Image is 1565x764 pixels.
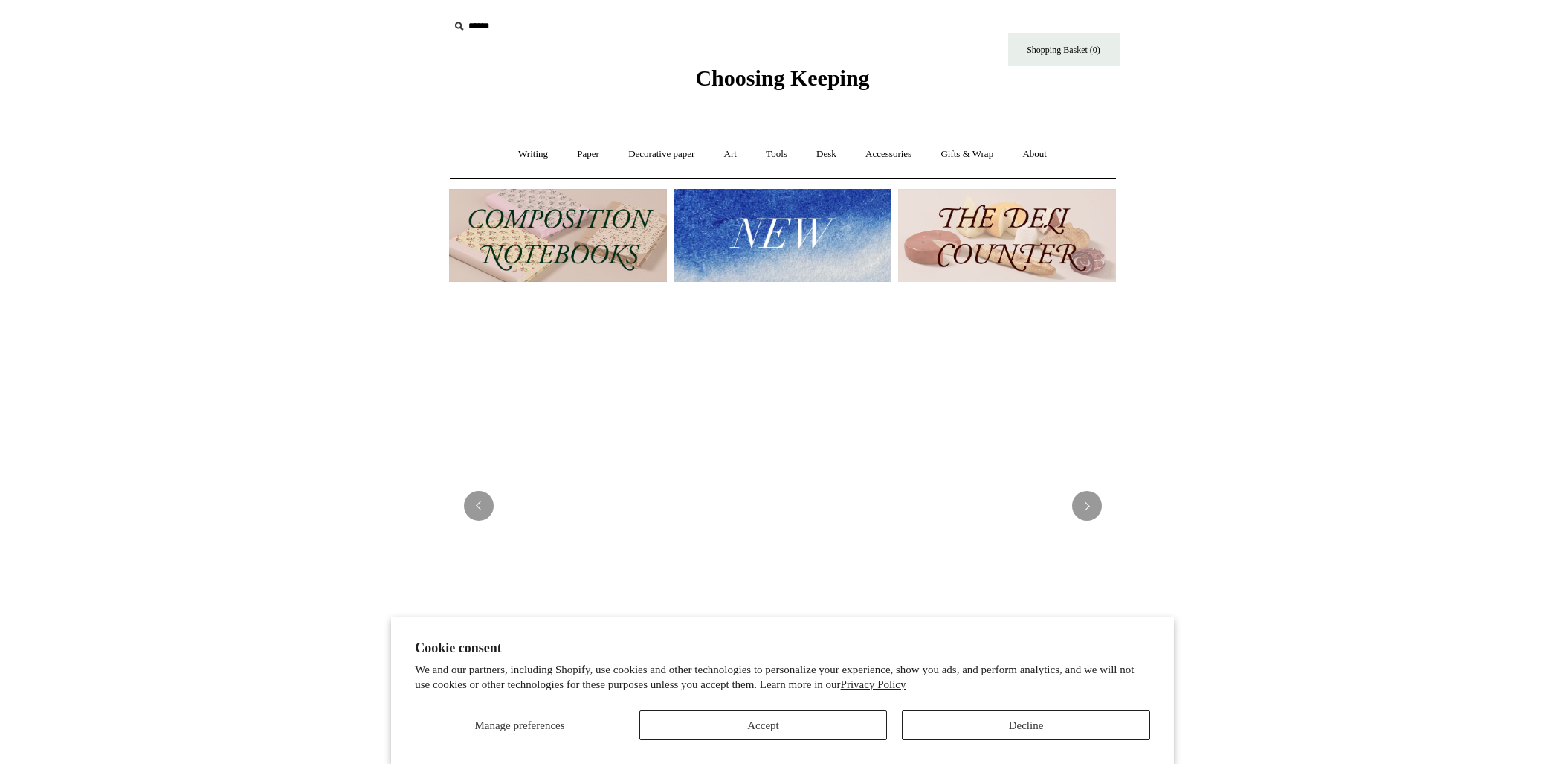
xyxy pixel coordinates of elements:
img: 20250131 INSIDE OF THE SHOP.jpg__PID:b9484a69-a10a-4bde-9e8d-1408d3d5e6ad [449,296,1117,716]
a: Accessories [852,135,925,174]
p: We and our partners, including Shopify, use cookies and other technologies to personalize your ex... [415,663,1150,692]
img: New.jpg__PID:f73bdf93-380a-4a35-bcfe-7823039498e1 [674,189,891,282]
a: Gifts & Wrap [927,135,1007,174]
a: Decorative paper [615,135,708,174]
a: Writing [505,135,561,174]
span: Manage preferences [474,719,564,731]
a: Privacy Policy [841,678,906,690]
a: Choosing Keeping [695,77,869,88]
a: About [1009,135,1060,174]
img: 202302 Composition ledgers.jpg__PID:69722ee6-fa44-49dd-a067-31375e5d54ec [449,189,667,282]
img: The Deli Counter [898,189,1116,282]
span: Choosing Keeping [695,65,869,90]
a: Art [711,135,750,174]
a: Tools [752,135,801,174]
button: Accept [639,710,888,740]
button: Previous [464,491,494,521]
button: Next [1072,491,1102,521]
button: Decline [902,710,1150,740]
a: Shopping Basket (0) [1008,33,1120,66]
h2: Cookie consent [415,641,1150,656]
a: Desk [803,135,850,174]
button: Manage preferences [415,710,625,740]
a: Paper [564,135,613,174]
